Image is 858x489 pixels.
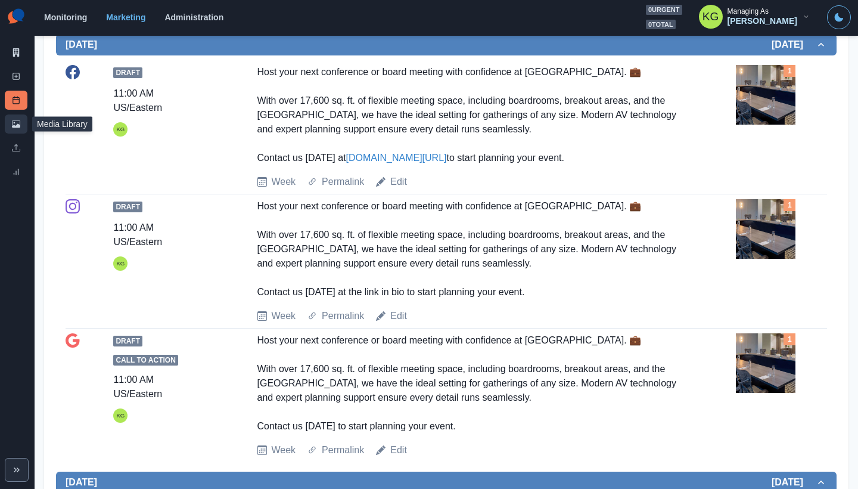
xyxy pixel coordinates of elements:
span: 0 total [646,20,676,30]
h2: [DATE] [66,39,97,50]
a: Post Schedule [5,91,27,110]
a: Permalink [322,309,364,323]
div: Host your next conference or board meeting with confidence at [GEOGRAPHIC_DATA]. 💼 With over 17,6... [257,199,683,299]
a: Marketing Summary [5,43,27,62]
h2: [DATE] [66,476,97,488]
span: Draft [113,202,142,212]
a: Week [272,309,296,323]
div: Total Media Attached [784,333,795,345]
a: Week [272,175,296,189]
div: 11:00 AM US/Eastern [113,221,204,249]
a: Uploads [5,138,27,157]
img: m4dph0fljsgkyrc9eqdg [736,333,795,393]
a: Marketing [106,13,145,22]
div: Total Media Attached [784,65,795,77]
a: New Post [5,67,27,86]
img: m4dph0fljsgkyrc9eqdg [736,65,795,125]
button: Toggle Mode [827,5,851,29]
span: Draft [113,336,142,346]
div: Katrina Gallardo [116,122,125,137]
a: Permalink [322,175,364,189]
div: Managing As [728,7,769,16]
div: [PERSON_NAME] [728,16,797,26]
button: Expand [5,458,29,482]
a: Monitoring [44,13,87,22]
div: [DATE][DATE] [56,55,837,472]
a: Week [272,443,296,457]
div: Total Media Attached [784,199,795,211]
div: 11:00 AM US/Eastern [113,86,204,115]
img: m4dph0fljsgkyrc9eqdg [736,199,795,259]
span: Call to Action [113,355,178,366]
div: Host your next conference or board meeting with confidence at [GEOGRAPHIC_DATA]. 💼 With over 17,6... [257,65,683,165]
div: Katrina Gallardo [702,2,719,31]
a: Permalink [322,443,364,457]
a: [DOMAIN_NAME][URL] [346,153,447,163]
a: Edit [390,175,407,189]
a: Review Summary [5,162,27,181]
a: Edit [390,443,407,457]
h2: [DATE] [772,39,815,50]
a: Administration [164,13,223,22]
a: Edit [390,309,407,323]
h2: [DATE] [772,476,815,488]
button: Managing As[PERSON_NAME] [689,5,820,29]
button: [DATE][DATE] [56,34,837,55]
span: 0 urgent [646,5,682,15]
div: 11:00 AM US/Eastern [113,373,204,401]
span: Draft [113,67,142,78]
div: Katrina Gallardo [116,408,125,423]
a: Media Library [5,114,27,134]
div: Katrina Gallardo [116,256,125,271]
div: Host your next conference or board meeting with confidence at [GEOGRAPHIC_DATA]. 💼 With over 17,6... [257,333,683,434]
